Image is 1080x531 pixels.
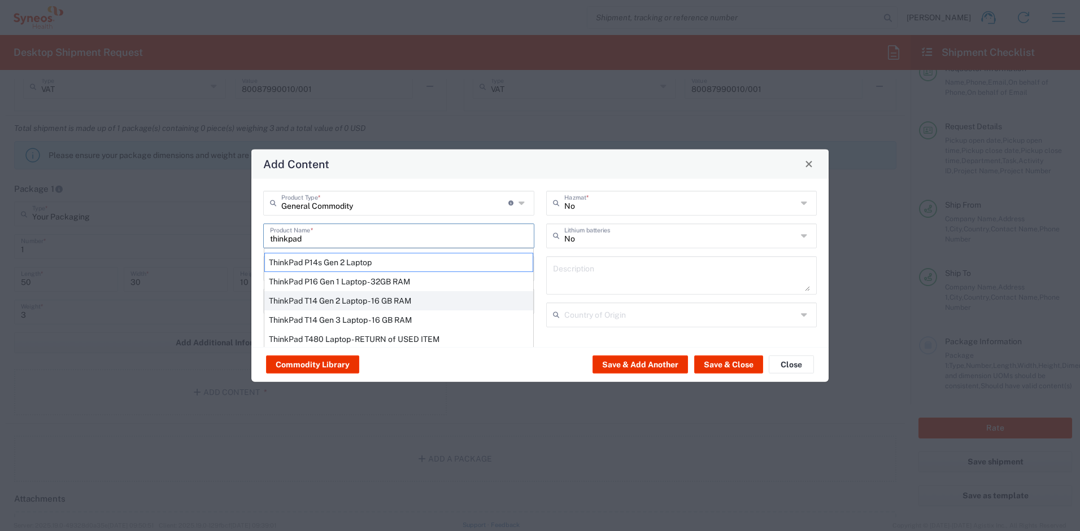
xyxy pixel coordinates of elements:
div: ThinkPad T14 Gen 2 Laptop - 16 GB RAM [264,291,533,310]
div: ThinkPad P16 Gen 1 Laptop - 32GB RAM [264,271,533,291]
div: ThinkPad T480 Laptop - RETURN of USED ITEM [264,329,533,348]
div: ThinkPad T14 Gen 3 Laptop - 16 GB RAM [264,310,533,329]
button: Close [769,356,814,374]
button: Save & Close [694,356,763,374]
button: Commodity Library [266,356,359,374]
button: Close [801,156,817,172]
h4: Add Content [263,156,329,172]
button: Save & Add Another [593,356,688,374]
div: ThinkPad P14s Gen 2 Laptop [264,252,533,271]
